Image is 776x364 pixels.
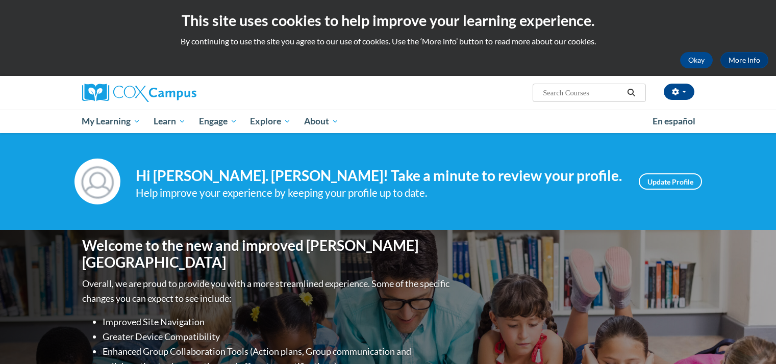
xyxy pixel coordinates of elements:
iframe: Button to launch messaging window [735,323,768,356]
input: Search Courses [542,87,623,99]
span: Learn [154,115,186,127]
a: Update Profile [639,173,702,190]
h1: Welcome to the new and improved [PERSON_NAME][GEOGRAPHIC_DATA] [82,237,452,271]
a: More Info [720,52,768,68]
span: My Learning [82,115,140,127]
p: Overall, we are proud to provide you with a more streamlined experience. Some of the specific cha... [82,276,452,306]
a: My Learning [76,110,147,133]
span: En español [653,116,695,126]
a: Cox Campus [82,84,276,102]
span: Engage [199,115,237,127]
span: Explore [250,115,291,127]
div: Help improve your experience by keeping your profile up to date. [136,185,623,201]
button: Okay [680,52,713,68]
button: Account Settings [664,84,694,100]
h4: Hi [PERSON_NAME]. [PERSON_NAME]! Take a minute to review your profile. [136,167,623,185]
a: Engage [192,110,244,133]
img: Profile Image [74,159,120,204]
img: Cox Campus [82,84,196,102]
button: Search [623,87,639,99]
a: En español [646,111,702,132]
li: Greater Device Compatibility [103,329,452,344]
a: Learn [147,110,192,133]
span: About [304,115,339,127]
li: Improved Site Navigation [103,315,452,329]
a: Explore [243,110,297,133]
div: Main menu [67,110,710,133]
p: By continuing to use the site you agree to our use of cookies. Use the ‘More info’ button to read... [8,36,768,47]
h2: This site uses cookies to help improve your learning experience. [8,10,768,31]
a: About [297,110,345,133]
